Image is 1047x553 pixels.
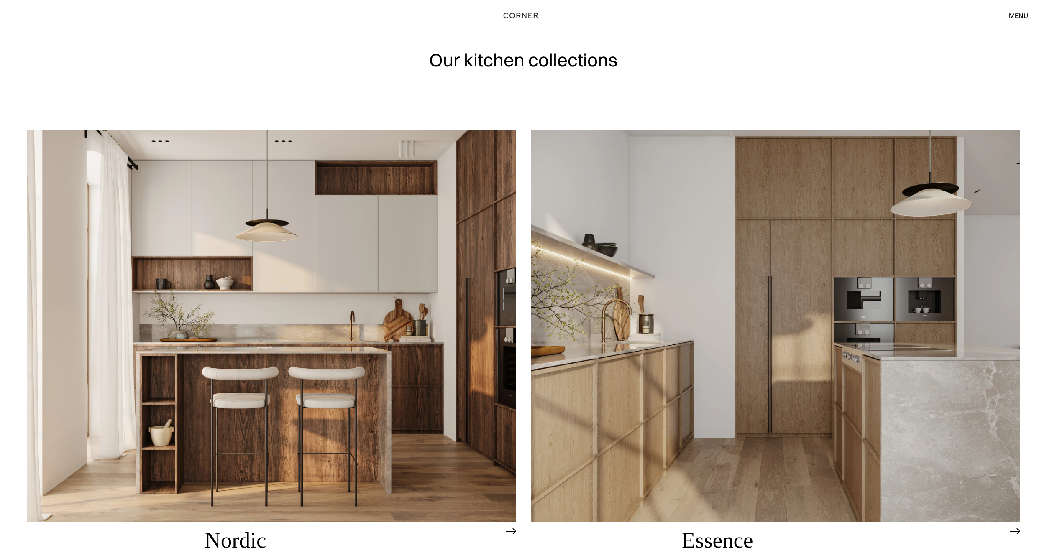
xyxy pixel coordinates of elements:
div: menu [1001,8,1028,23]
a: home [482,10,565,21]
h2: Nordic [205,528,502,552]
h1: Our kitchen collections [429,50,618,70]
div: menu [1009,12,1028,19]
h2: Essence [682,528,1006,552]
